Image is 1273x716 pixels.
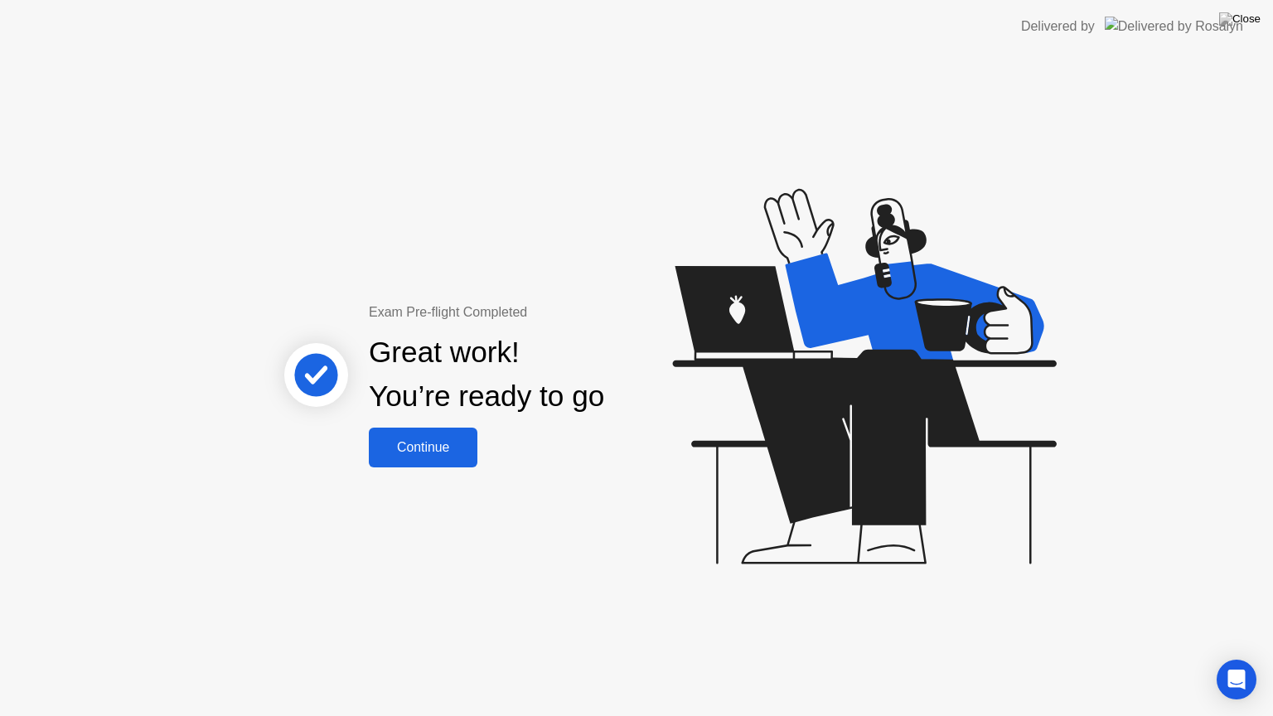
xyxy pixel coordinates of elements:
[1219,12,1261,26] img: Close
[1021,17,1095,36] div: Delivered by
[1217,660,1256,699] div: Open Intercom Messenger
[374,440,472,455] div: Continue
[369,331,604,418] div: Great work! You’re ready to go
[369,428,477,467] button: Continue
[369,302,711,322] div: Exam Pre-flight Completed
[1105,17,1243,36] img: Delivered by Rosalyn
